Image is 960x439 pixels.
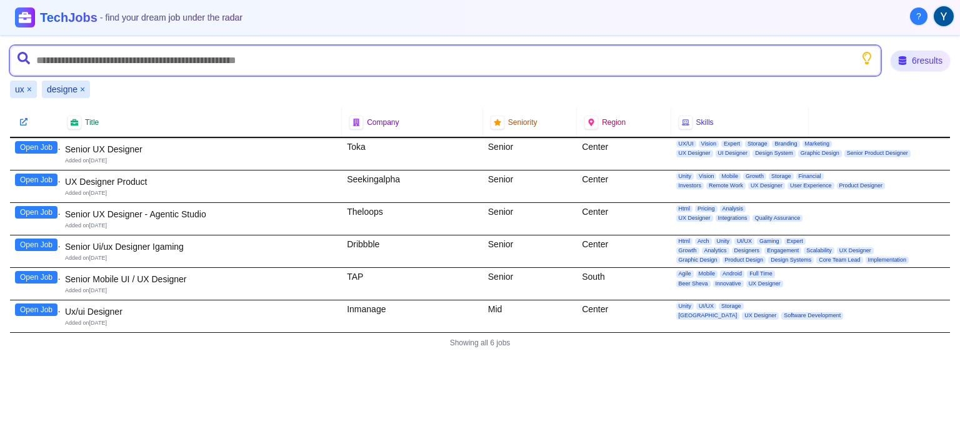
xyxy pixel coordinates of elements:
h1: TechJobs [40,9,242,26]
span: UX Designer [748,182,785,189]
span: Arch [695,238,712,245]
div: Senior [483,203,577,235]
span: Vision [696,173,716,180]
span: Seniority [508,117,537,127]
span: Storage [769,173,794,180]
span: [GEOGRAPHIC_DATA] [676,312,740,319]
span: Quality Assurance [752,215,803,222]
div: Toka [342,138,483,170]
div: Senior UX Designer [65,143,337,155]
span: Html [676,205,693,212]
div: Senior [483,138,577,170]
span: UI/UX [696,303,716,310]
button: Remove designe filter [80,83,85,96]
span: Product Designer [837,182,886,189]
span: Engagement [764,247,801,254]
span: Financial [796,173,824,180]
span: Storage [745,141,770,147]
span: UX Designer [746,280,783,287]
div: Center [577,203,671,235]
span: Html [676,238,693,245]
span: Graphic Design [676,257,720,264]
div: Senior UX Designer - Agentic Studio [65,208,337,220]
span: Beer Sheva [676,280,711,287]
span: Analytics [702,247,729,254]
span: Gaming [757,238,782,245]
span: Storage [719,303,744,310]
span: Design System [752,150,796,157]
span: Growth [676,247,699,254]
div: Center [577,300,671,332]
div: Added on [DATE] [65,222,337,230]
span: Mobile [719,173,741,180]
span: Senior Product Designer [844,150,911,157]
button: Show search tips [861,52,873,64]
span: Graphic Design [798,150,842,157]
span: Unity [676,303,694,310]
span: User Experience [787,182,834,189]
span: Full Time [747,270,775,277]
span: Title [85,117,99,127]
div: South [577,268,671,300]
div: TAP [342,268,483,300]
span: Pricing [695,205,717,212]
button: Remove ux filter [27,83,32,96]
span: Agile [676,270,694,277]
div: Showing all 6 jobs [10,333,950,353]
div: Added on [DATE] [65,157,337,165]
div: Added on [DATE] [65,189,337,197]
div: UX Designer Product [65,175,337,188]
span: Core Team Lead [816,257,862,264]
div: Senior [483,235,577,268]
button: Open Job [15,239,57,251]
div: Senior Mobile UI / UX Designer [65,273,337,285]
span: Innovative [713,280,744,287]
span: Analysis [720,205,746,212]
span: Marketing [802,141,832,147]
div: Theloops [342,203,483,235]
span: - find your dream job under the radar [100,12,242,22]
span: Unity [676,173,694,180]
img: User avatar [934,6,954,26]
span: designe [47,83,77,96]
div: Added on [DATE] [65,287,337,295]
div: Seekingalpha [342,170,483,202]
span: ux [15,83,24,96]
div: Added on [DATE] [65,254,337,262]
span: ? [916,10,921,22]
span: Design Systems [768,257,814,264]
div: Senior [483,268,577,300]
div: Ux/ui Designer [65,305,337,318]
div: Inmanage [342,300,483,332]
span: Product Design [722,257,766,264]
span: Growth [743,173,766,180]
span: Integrations [716,215,750,222]
span: Remote Work [706,182,746,189]
button: Open Job [15,303,57,316]
span: UX/UI [676,141,696,147]
span: Branding [772,141,799,147]
span: Company [367,117,399,127]
button: User menu [932,5,955,27]
span: Vision [699,141,719,147]
div: Center [577,170,671,202]
span: Unity [714,238,732,245]
button: Open Job [15,206,57,219]
span: Expert [784,238,806,245]
span: UX Designer [676,150,713,157]
div: Added on [DATE] [65,319,337,327]
div: Center [577,138,671,170]
div: Mid [483,300,577,332]
span: Expert [721,141,742,147]
span: Region [602,117,626,127]
div: Dribbble [342,235,483,268]
span: UI/UX [734,238,754,245]
span: UX Designer [837,247,874,254]
div: Center [577,235,671,268]
span: Investors [676,182,704,189]
span: Skills [696,117,714,127]
span: Software Development [781,312,843,319]
div: Senior Ui/ux Designer Igaming [65,240,337,253]
button: Open Job [15,141,57,154]
span: Scalability [804,247,834,254]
